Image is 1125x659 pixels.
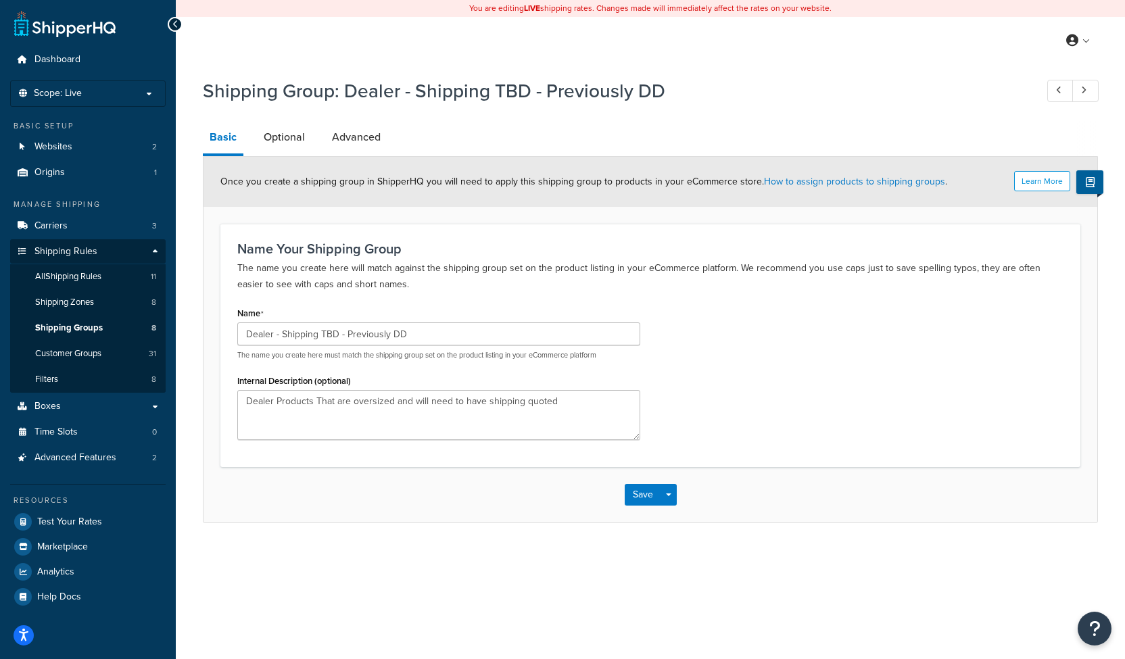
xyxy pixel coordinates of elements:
a: Boxes [10,394,166,419]
a: Advanced [325,121,387,153]
h3: Name Your Shipping Group [237,241,1063,256]
a: Basic [203,121,243,156]
span: 3 [152,220,157,232]
a: Help Docs [10,585,166,609]
label: Name [237,308,264,319]
li: Filters [10,367,166,392]
a: AllShipping Rules11 [10,264,166,289]
textarea: Dealer Products That are oversized and will need to have shipping quoted [237,390,640,440]
li: Time Slots [10,420,166,445]
a: Customer Groups31 [10,341,166,366]
span: 2 [152,141,157,153]
li: Shipping Rules [10,239,166,393]
li: Carriers [10,214,166,239]
span: 8 [151,297,156,308]
a: Time Slots0 [10,420,166,445]
span: Shipping Zones [35,297,94,308]
span: All Shipping Rules [35,271,101,283]
a: Previous Record [1047,80,1074,102]
span: Shipping Rules [34,246,97,258]
span: Help Docs [37,591,81,603]
li: Shipping Groups [10,316,166,341]
span: Scope: Live [34,88,82,99]
li: Websites [10,135,166,160]
p: The name you create here will match against the shipping group set on the product listing in your... [237,260,1063,293]
span: Advanced Features [34,452,116,464]
span: Time Slots [34,426,78,438]
a: Websites2 [10,135,166,160]
a: Shipping Rules [10,239,166,264]
button: Save [625,484,661,506]
div: Basic Setup [10,120,166,132]
span: 1 [154,167,157,178]
a: Dashboard [10,47,166,72]
a: Test Your Rates [10,510,166,534]
a: How to assign products to shipping groups [764,174,945,189]
a: Carriers3 [10,214,166,239]
p: The name you create here must match the shipping group set on the product listing in your eCommer... [237,350,640,360]
span: Carriers [34,220,68,232]
span: Dashboard [34,54,80,66]
span: 11 [151,271,156,283]
a: Advanced Features2 [10,445,166,470]
a: Next Record [1072,80,1099,102]
span: 8 [151,322,156,334]
button: Learn More [1014,171,1070,191]
a: Optional [257,121,312,153]
span: Filters [35,374,58,385]
span: Marketplace [37,541,88,553]
span: Origins [34,167,65,178]
span: 0 [152,426,157,438]
span: Once you create a shipping group in ShipperHQ you will need to apply this shipping group to produ... [220,174,947,189]
a: Origins1 [10,160,166,185]
span: Websites [34,141,72,153]
a: Analytics [10,560,166,584]
span: 31 [149,348,156,360]
span: Test Your Rates [37,516,102,528]
h1: Shipping Group: Dealer - Shipping TBD - Previously DD [203,78,1022,104]
li: Advanced Features [10,445,166,470]
a: Filters8 [10,367,166,392]
span: Boxes [34,401,61,412]
a: Marketplace [10,535,166,559]
button: Open Resource Center [1078,612,1111,645]
span: 2 [152,452,157,464]
span: 8 [151,374,156,385]
span: Shipping Groups [35,322,103,334]
div: Manage Shipping [10,199,166,210]
li: Customer Groups [10,341,166,366]
span: Customer Groups [35,348,101,360]
a: Shipping Zones8 [10,290,166,315]
b: LIVE [524,2,540,14]
li: Origins [10,160,166,185]
li: Shipping Zones [10,290,166,315]
a: Shipping Groups8 [10,316,166,341]
span: Analytics [37,566,74,578]
div: Resources [10,495,166,506]
label: Internal Description (optional) [237,376,351,386]
button: Show Help Docs [1076,170,1103,194]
